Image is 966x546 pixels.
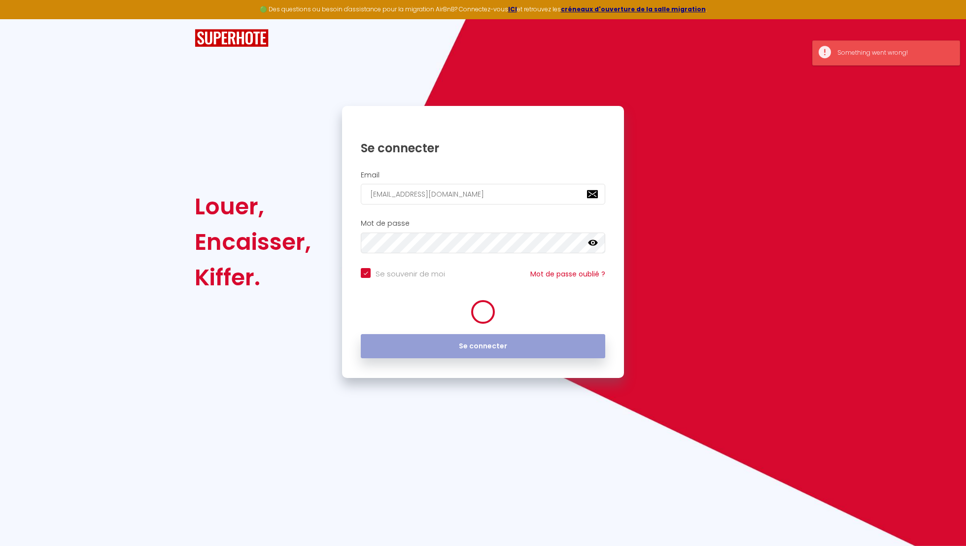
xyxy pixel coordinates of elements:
[195,260,311,295] div: Kiffer.
[508,5,517,13] a: ICI
[361,140,605,156] h1: Se connecter
[361,171,605,179] h2: Email
[561,5,706,13] a: créneaux d'ouverture de la salle migration
[361,219,605,228] h2: Mot de passe
[195,224,311,260] div: Encaisser,
[361,184,605,205] input: Ton Email
[195,29,269,47] img: SuperHote logo
[195,189,311,224] div: Louer,
[530,269,605,279] a: Mot de passe oublié ?
[361,334,605,359] button: Se connecter
[8,4,37,34] button: Ouvrir le widget de chat LiveChat
[837,48,950,58] div: Something went wrong!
